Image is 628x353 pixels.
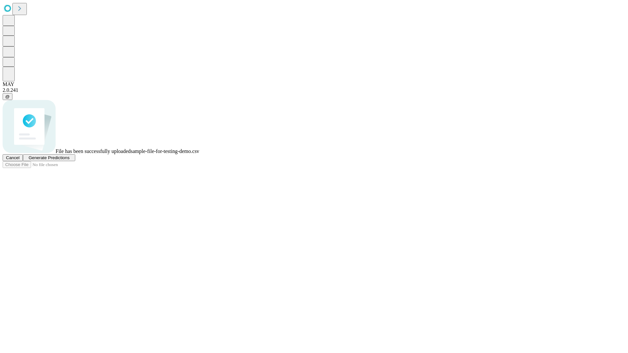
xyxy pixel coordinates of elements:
span: Cancel [6,155,20,160]
button: Cancel [3,154,23,161]
button: Generate Predictions [23,154,75,161]
span: @ [5,94,10,99]
button: @ [3,93,12,100]
span: File has been successfully uploaded [56,148,131,154]
span: sample-file-for-testing-demo.csv [131,148,199,154]
div: 2.0.241 [3,87,625,93]
div: MAY [3,81,625,87]
span: Generate Predictions [28,155,69,160]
